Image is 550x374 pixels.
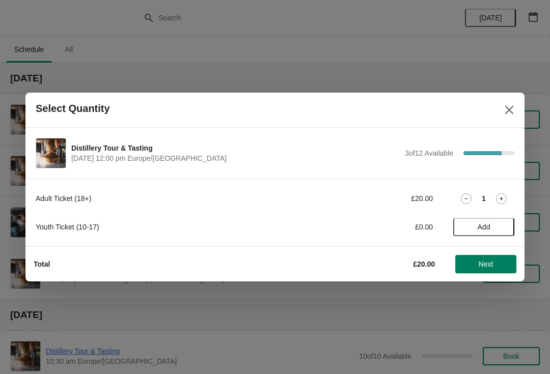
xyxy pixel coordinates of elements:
[455,255,516,273] button: Next
[453,218,514,236] button: Add
[405,149,453,157] span: 3 of 12 Available
[34,260,50,268] strong: Total
[339,222,433,232] div: £0.00
[478,223,490,231] span: Add
[71,143,400,153] span: Distillery Tour & Tasting
[36,222,318,232] div: Youth Ticket (10-17)
[36,103,110,114] h2: Select Quantity
[71,153,400,163] span: [DATE] 12:00 pm Europe/[GEOGRAPHIC_DATA]
[36,138,66,168] img: Distillery Tour & Tasting | | October 2 | 12:00 pm Europe/London
[500,101,518,119] button: Close
[482,193,486,204] strong: 1
[479,260,493,268] span: Next
[413,260,435,268] strong: £20.00
[339,193,433,204] div: £20.00
[36,193,318,204] div: Adult Ticket (18+)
